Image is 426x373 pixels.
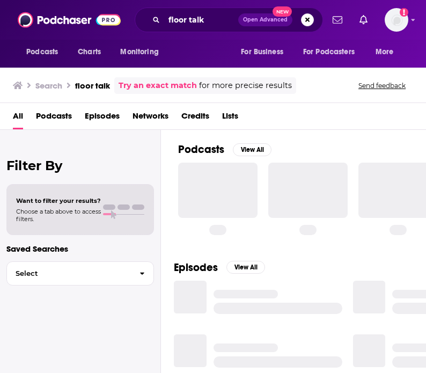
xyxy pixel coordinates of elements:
[178,143,271,156] a: PodcastsView All
[273,6,292,17] span: New
[75,81,110,91] h3: floor talk
[233,42,297,62] button: open menu
[178,143,224,156] h2: Podcasts
[26,45,58,60] span: Podcasts
[13,107,23,129] a: All
[385,8,408,32] button: Show profile menu
[135,8,323,32] div: Search podcasts, credits, & more...
[71,42,107,62] a: Charts
[164,11,238,28] input: Search podcasts, credits, & more...
[241,45,283,60] span: For Business
[222,107,238,129] a: Lists
[328,11,347,29] a: Show notifications dropdown
[6,261,154,286] button: Select
[296,42,370,62] button: open menu
[233,143,271,156] button: View All
[133,107,168,129] a: Networks
[376,45,394,60] span: More
[174,261,265,274] a: EpisodesView All
[35,81,62,91] h3: Search
[18,10,121,30] img: Podchaser - Follow, Share and Rate Podcasts
[16,197,101,204] span: Want to filter your results?
[16,208,101,223] span: Choose a tab above to access filters.
[238,13,292,26] button: Open AdvancedNew
[78,45,101,60] span: Charts
[19,42,72,62] button: open menu
[7,270,131,277] span: Select
[85,107,120,129] a: Episodes
[36,107,72,129] a: Podcasts
[199,79,292,92] span: for more precise results
[120,45,158,60] span: Monitoring
[119,79,197,92] a: Try an exact match
[368,42,407,62] button: open menu
[174,261,218,274] h2: Episodes
[6,158,154,173] h2: Filter By
[6,244,154,254] p: Saved Searches
[385,8,408,32] span: Logged in as amoscac10
[355,81,409,90] button: Send feedback
[355,11,372,29] a: Show notifications dropdown
[303,45,355,60] span: For Podcasters
[243,17,288,23] span: Open Advanced
[181,107,209,129] a: Credits
[226,261,265,274] button: View All
[400,8,408,17] svg: Add a profile image
[385,8,408,32] img: User Profile
[113,42,172,62] button: open menu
